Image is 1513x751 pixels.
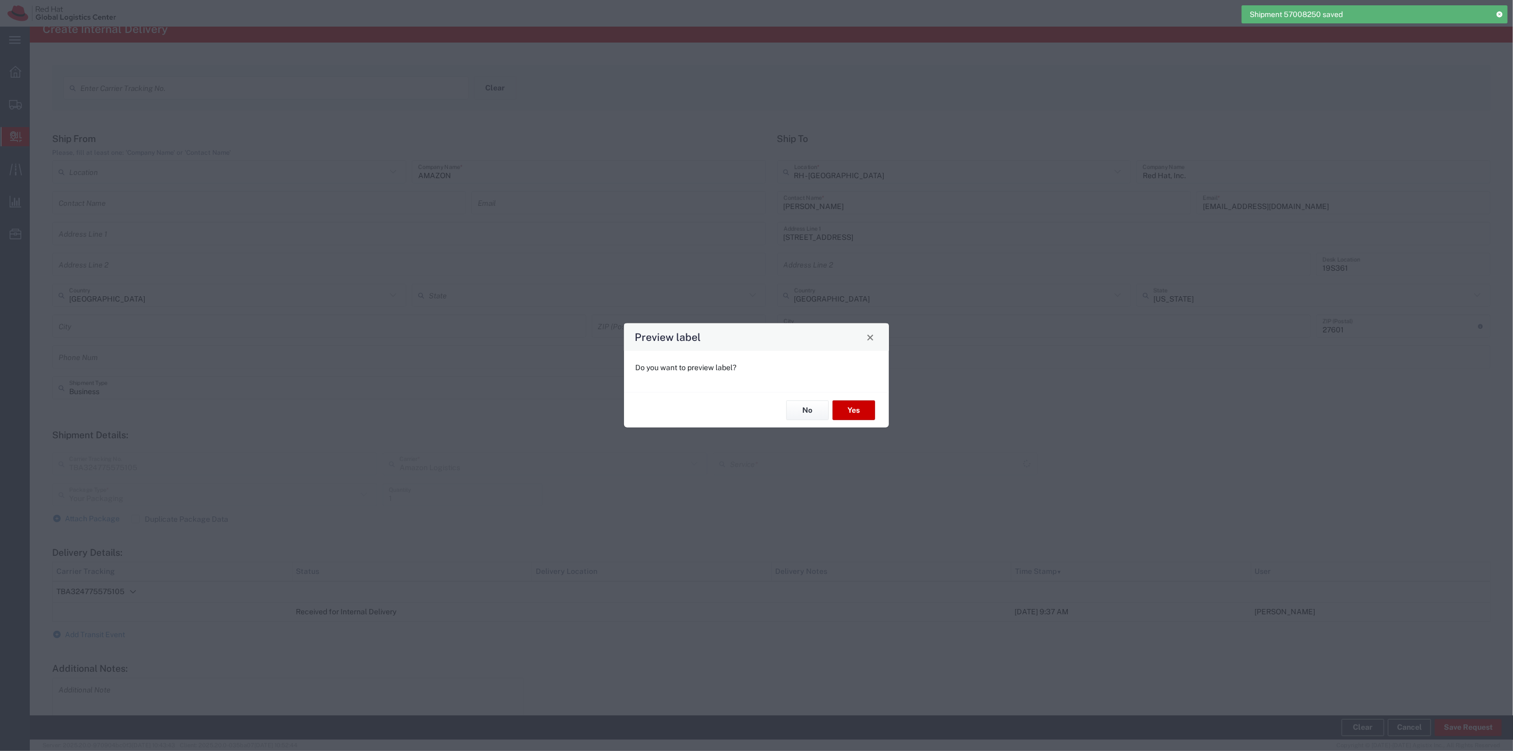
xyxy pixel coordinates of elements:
[786,400,829,420] button: No
[833,400,875,420] button: Yes
[1250,9,1343,20] span: Shipment 57008250 saved
[635,329,701,345] h4: Preview label
[863,330,878,345] button: Close
[635,362,878,373] p: Do you want to preview label?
